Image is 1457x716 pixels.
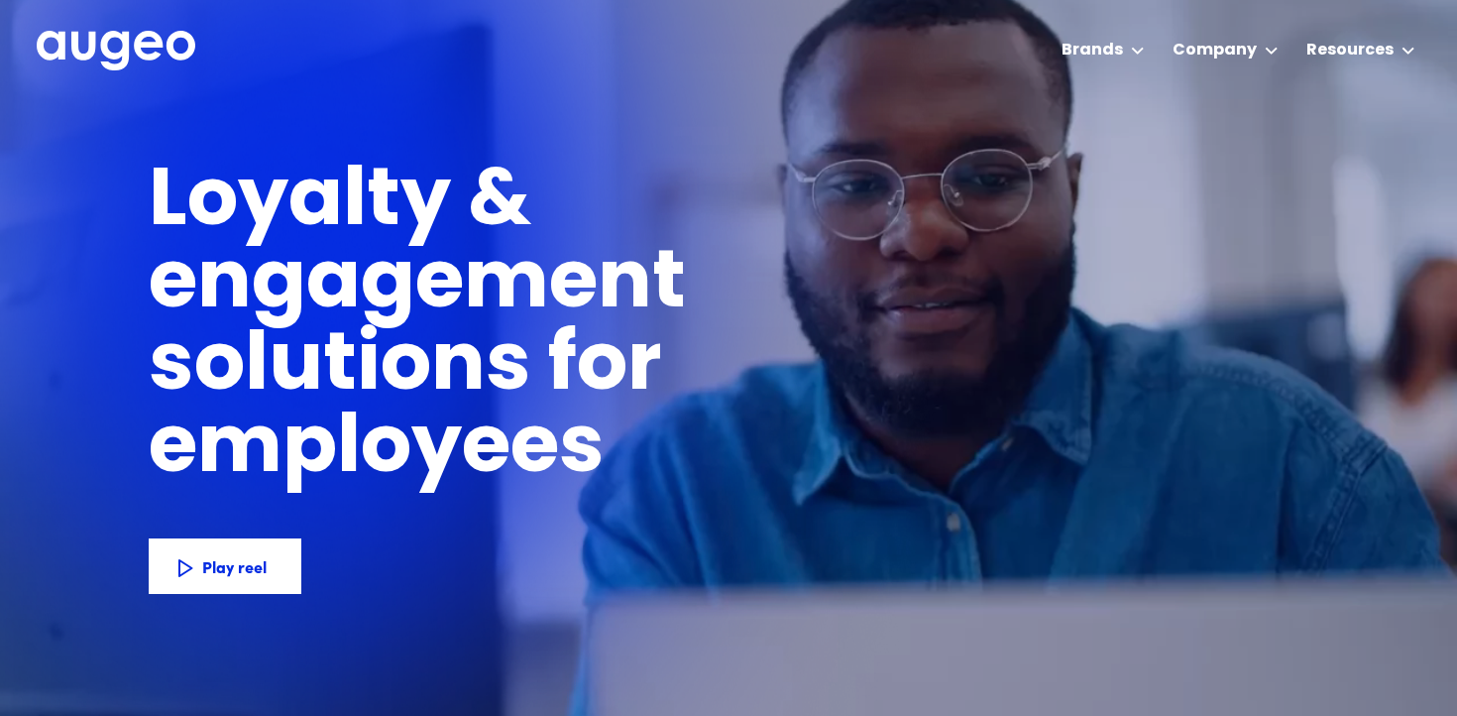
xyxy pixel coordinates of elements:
h1: Loyalty & engagement solutions for [149,163,1005,410]
div: Brands [1062,39,1123,62]
a: Play reel [149,538,301,594]
div: Company [1173,39,1257,62]
div: Resources [1306,39,1394,62]
img: Augeo's full logo in white. [37,31,195,71]
h1: employees [149,410,639,492]
a: home [37,31,195,72]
